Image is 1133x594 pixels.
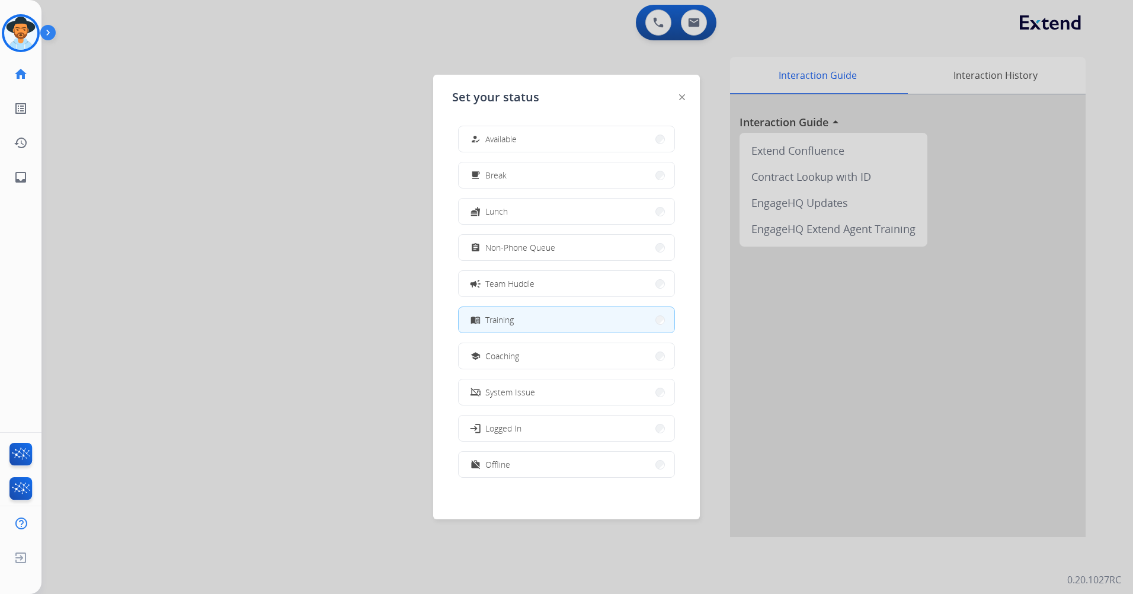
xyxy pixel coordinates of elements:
[459,343,674,369] button: Coaching
[459,452,674,477] button: Offline
[485,133,517,145] span: Available
[452,89,539,106] span: Set your status
[459,162,674,188] button: Break
[471,170,481,180] mat-icon: free_breakfast
[459,126,674,152] button: Available
[459,271,674,296] button: Team Huddle
[469,277,481,289] mat-icon: campaign
[471,315,481,325] mat-icon: menu_book
[485,205,508,218] span: Lunch
[471,134,481,144] mat-icon: how_to_reg
[459,235,674,260] button: Non-Phone Queue
[485,386,535,398] span: System Issue
[485,241,555,254] span: Non-Phone Queue
[471,242,481,253] mat-icon: assignment
[485,314,514,326] span: Training
[485,169,507,181] span: Break
[469,422,481,434] mat-icon: login
[14,136,28,150] mat-icon: history
[459,416,674,441] button: Logged In
[485,422,521,435] span: Logged In
[485,277,535,290] span: Team Huddle
[1067,573,1121,587] p: 0.20.1027RC
[459,199,674,224] button: Lunch
[459,307,674,333] button: Training
[471,459,481,470] mat-icon: work_off
[471,387,481,397] mat-icon: phonelink_off
[471,206,481,216] mat-icon: fastfood
[4,17,37,50] img: avatar
[471,351,481,361] mat-icon: school
[485,458,510,471] span: Offline
[459,379,674,405] button: System Issue
[14,67,28,81] mat-icon: home
[14,101,28,116] mat-icon: list_alt
[679,94,685,100] img: close-button
[14,170,28,184] mat-icon: inbox
[485,350,519,362] span: Coaching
